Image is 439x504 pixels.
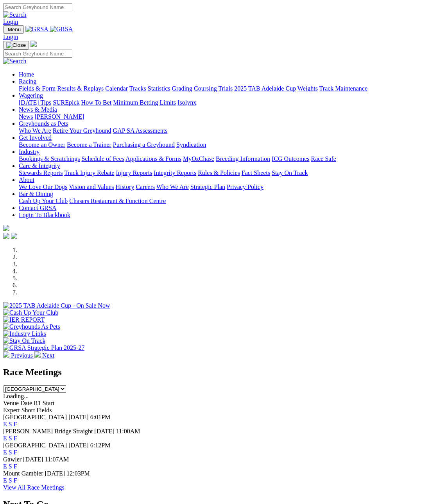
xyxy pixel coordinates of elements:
img: Search [3,58,27,65]
a: Fact Sheets [242,169,270,176]
a: Tracks [129,85,146,92]
input: Search [3,3,72,11]
div: Greyhounds as Pets [19,127,436,134]
span: 12:03PM [66,470,90,477]
a: [DATE] Tips [19,99,51,106]
button: Toggle navigation [3,41,29,50]
a: Rules & Policies [198,169,240,176]
a: Get Involved [19,134,52,141]
div: Bar & Dining [19,198,436,205]
a: S [9,421,12,427]
a: F [14,421,17,427]
a: Contact GRSA [19,205,56,211]
a: GAP SA Assessments [113,127,168,134]
a: Bar & Dining [19,191,53,197]
a: Injury Reports [116,169,152,176]
img: 2025 TAB Adelaide Cup - On Sale Now [3,302,110,309]
a: Industry [19,148,39,155]
a: E [3,477,7,484]
a: Isolynx [177,99,196,106]
div: Racing [19,85,436,92]
span: Date [20,400,32,406]
span: Short [22,407,35,413]
img: IER REPORT [3,316,45,323]
div: Care & Integrity [19,169,436,176]
div: Wagering [19,99,436,106]
a: Who We Are [19,127,51,134]
a: We Love Our Dogs [19,183,67,190]
a: About [19,176,34,183]
a: View All Race Meetings [3,484,65,491]
span: Gawler [3,456,22,463]
a: [PERSON_NAME] [34,113,84,120]
span: [DATE] [94,428,115,435]
span: [GEOGRAPHIC_DATA] [3,442,67,449]
a: Privacy Policy [227,183,263,190]
span: Loading... [3,393,29,399]
img: twitter.svg [11,233,17,239]
a: Breeding Information [216,155,270,162]
h2: Race Meetings [3,367,436,378]
span: Venue [3,400,19,406]
img: Search [3,11,27,18]
div: About [19,183,436,191]
a: S [9,449,12,456]
a: Grading [172,85,192,92]
a: History [115,183,134,190]
a: F [14,435,17,442]
a: Login [3,34,18,40]
span: [GEOGRAPHIC_DATA] [3,414,67,420]
span: [DATE] [68,414,89,420]
a: Coursing [194,85,217,92]
a: Strategic Plan [190,183,225,190]
a: Next [34,352,54,359]
span: 11:07AM [45,456,69,463]
a: Login To Blackbook [19,212,70,218]
a: Stewards Reports [19,169,63,176]
a: Wagering [19,92,43,99]
a: Cash Up Your Club [19,198,68,204]
a: F [14,477,17,484]
a: Race Safe [311,155,336,162]
img: Industry Links [3,330,46,337]
span: Menu [8,27,21,32]
button: Toggle navigation [3,25,24,34]
a: Careers [136,183,155,190]
span: [PERSON_NAME] Bridge Straight [3,428,93,435]
span: R1 Start [34,400,54,406]
a: E [3,435,7,442]
img: Close [6,42,26,48]
a: Stay On Track [272,169,308,176]
input: Search [3,50,72,58]
a: E [3,449,7,456]
span: [DATE] [45,470,65,477]
img: chevron-left-pager-white.svg [3,351,9,358]
div: Industry [19,155,436,162]
img: logo-grsa-white.png [3,225,9,231]
span: Previous [11,352,33,359]
a: Weights [297,85,318,92]
a: Retire Your Greyhound [53,127,111,134]
img: Stay On Track [3,337,45,344]
span: Expert [3,407,20,413]
img: GRSA [25,26,48,33]
img: GRSA [50,26,73,33]
span: 6:01PM [90,414,111,420]
div: Get Involved [19,141,436,148]
a: S [9,435,12,442]
a: Fields & Form [19,85,56,92]
span: 6:12PM [90,442,111,449]
a: Integrity Reports [154,169,196,176]
div: News & Media [19,113,436,120]
a: Greyhounds as Pets [19,120,68,127]
a: Syndication [176,141,206,148]
a: How To Bet [81,99,112,106]
span: Mount Gambier [3,470,43,477]
a: Chasers Restaurant & Function Centre [69,198,166,204]
img: GRSA Strategic Plan 2025-27 [3,344,84,351]
span: Next [42,352,54,359]
a: Vision and Values [69,183,114,190]
a: Trials [218,85,233,92]
a: Minimum Betting Limits [113,99,176,106]
a: Applications & Forms [125,155,181,162]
